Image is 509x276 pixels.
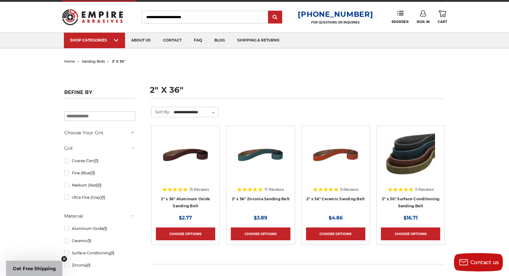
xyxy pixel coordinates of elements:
a: sanding belts [82,59,105,64]
span: $3.89 [254,215,267,221]
h1: 2" x 36" [150,86,445,99]
h5: Choose Your Grit [64,129,135,136]
span: Reorder [392,20,408,24]
span: 11 Reviews [415,188,434,191]
button: Close teaser [61,256,67,262]
span: (1) [103,226,107,231]
span: (1) [98,183,101,187]
span: 15 Reviews [190,188,209,191]
span: $4.86 [329,215,343,221]
a: Choose Options [156,227,215,240]
span: $2.77 [179,215,192,221]
select: Sort By: [173,108,218,117]
a: Aluminum Oxide [64,223,135,234]
h5: Refine by [64,89,135,99]
span: 2" x 36" [112,59,125,64]
img: 2" x 36" Ceramic Pipe Sanding Belt [311,130,360,179]
h5: Material [64,212,135,220]
a: Ultra Fine (Gray) [64,192,135,203]
label: Sort By: [152,107,170,116]
a: 2" x 36" Zirconia Pipe Sanding Belt [231,130,290,190]
a: [PHONE_NUMBER] [298,10,373,19]
a: contact [157,33,188,48]
span: 17 Reviews [264,188,284,191]
img: Empire Abrasives [62,5,123,29]
span: 9 Reviews [340,188,359,191]
span: (1) [101,195,105,200]
a: blog [208,33,231,48]
a: Zirconia [64,260,135,271]
span: Contact us [470,260,499,265]
div: SHOP CATEGORIES [70,38,119,42]
a: 2"x36" Surface Conditioning Sanding Belts [381,130,440,190]
a: Coarse (Tan) [64,155,135,166]
a: 2" x 36" Aluminum Oxide Sanding Belt [161,197,210,208]
span: Cart [438,20,447,24]
a: 2" x 36" Ceramic Sanding Belt [306,197,365,201]
div: Get Free ShippingClose teaser [6,261,62,276]
p: FOR QUESTIONS OR INQUIRIES [298,20,373,24]
a: Choose Options [306,227,365,240]
span: (1) [87,238,91,243]
span: $16.71 [404,215,418,221]
span: (1) [95,158,98,163]
a: Surface Conditioning [64,248,135,258]
a: Choose Options [231,227,290,240]
span: Get Free Shipping [13,266,56,271]
a: 2" x 36" Surface Conditioning Sanding Belt [382,197,439,208]
img: 2"x36" Surface Conditioning Sanding Belts [386,130,435,179]
img: 2" x 36" Zirconia Pipe Sanding Belt [236,130,285,179]
a: 2" x 36" Aluminum Oxide Pipe Sanding Belt [156,130,215,190]
button: Contact us [454,253,503,271]
img: 2" x 36" Aluminum Oxide Pipe Sanding Belt [161,130,210,179]
input: Submit [269,11,281,24]
span: (1) [111,251,114,255]
a: Fine (Blue) [64,168,135,178]
a: shipping & returns [231,33,286,48]
a: about us [125,33,157,48]
a: 2" x 36" Zirconia Sanding Belt [232,197,290,201]
a: faq [188,33,208,48]
a: Ceramic [64,235,135,246]
a: Reorder [392,10,408,24]
a: home [64,59,75,64]
a: Medium (Red) [64,180,135,191]
h5: Grit [64,145,135,152]
span: (1) [91,171,95,175]
a: 2" x 36" Ceramic Pipe Sanding Belt [306,130,365,190]
span: Sign In [417,20,430,24]
a: Cart [438,10,447,24]
span: (1) [87,263,90,267]
a: Choose Options [381,227,440,240]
